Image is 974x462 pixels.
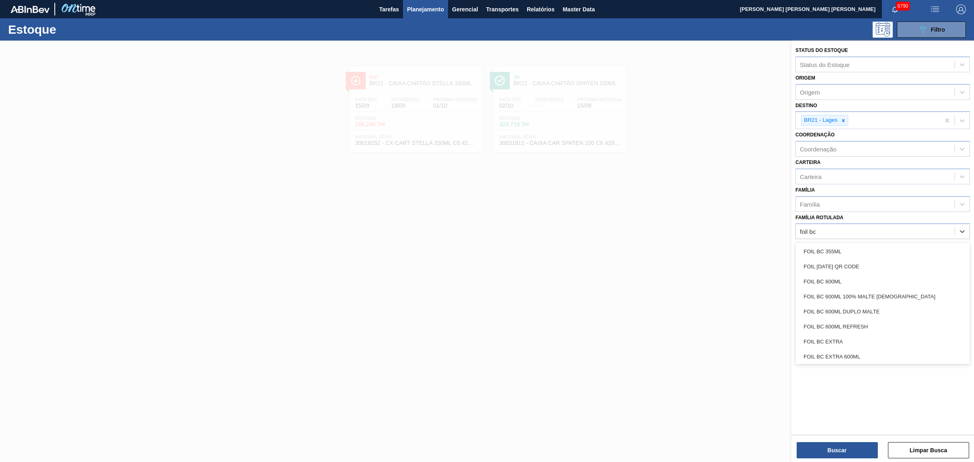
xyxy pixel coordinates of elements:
[800,173,821,180] div: Carteira
[562,4,595,14] span: Master Data
[873,22,893,38] div: Pogramando: nenhum usuário selecionado
[795,132,835,138] label: Coordenação
[800,201,820,207] div: Família
[795,244,970,259] div: FOIL BC 355ML
[896,2,910,11] span: 6790
[897,22,966,38] button: Filtro
[407,4,444,14] span: Planejamento
[379,4,399,14] span: Tarefas
[486,4,519,14] span: Transportes
[800,89,820,95] div: Origem
[795,319,970,334] div: FOIL BC 600ML REFRESH
[11,6,50,13] img: TNhmsLtSVTkK8tSr43FrP2fwEKptu5GPRR3wAAAABJRU5ErkJggg==
[795,242,836,248] label: Material ativo
[795,187,815,193] label: Família
[527,4,554,14] span: Relatórios
[795,274,970,289] div: FOIL BC 600ML
[802,115,839,125] div: BR21 - Lages
[8,25,134,34] h1: Estoque
[795,75,815,81] label: Origem
[800,61,850,68] div: Status do Estoque
[795,289,970,304] div: FOIL BC 600ML 100% MALTE [DEMOGRAPHIC_DATA]
[795,304,970,319] div: FOIL BC 600ML DUPLO MALTE
[795,349,970,364] div: FOIL BC EXTRA 600ML
[795,103,817,108] label: Destino
[956,4,966,14] img: Logout
[795,215,843,220] label: Família Rotulada
[795,47,848,53] label: Status do Estoque
[452,4,478,14] span: Gerencial
[930,4,940,14] img: userActions
[931,26,945,33] span: Filtro
[795,160,821,165] label: Carteira
[795,259,970,274] div: FOIL [DATE] QR CODE
[800,146,836,153] div: Coordenação
[795,334,970,349] div: FOIL BC EXTRA
[882,4,908,15] button: Notificações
